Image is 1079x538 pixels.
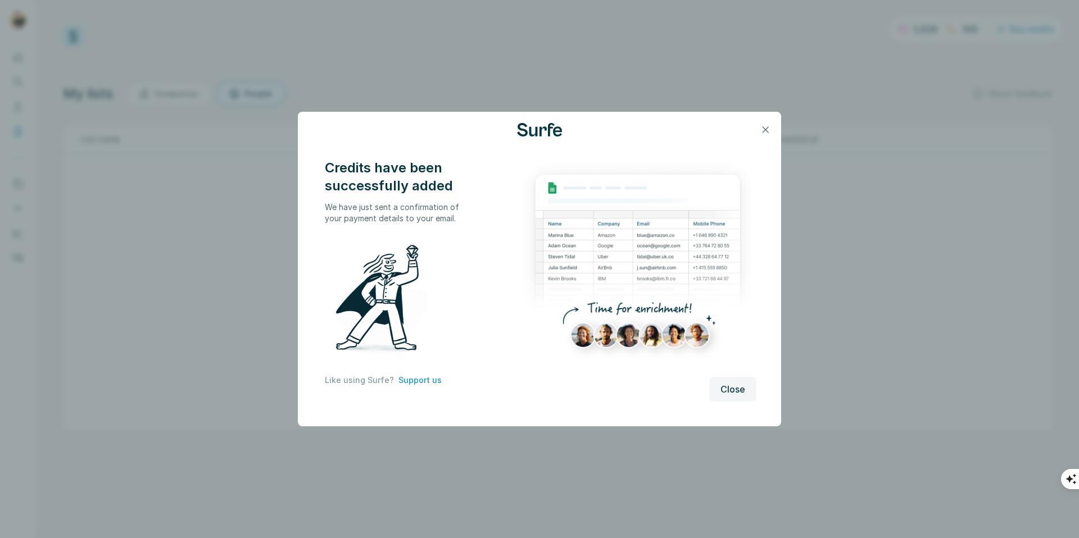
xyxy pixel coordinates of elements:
img: Surfe Illustration - Man holding diamond [325,238,442,363]
button: Close [709,377,756,402]
h3: Credits have been successfully added [325,159,460,195]
img: Surfe Logo [517,123,562,136]
p: Like using Surfe? [325,375,394,386]
span: Close [720,382,745,396]
button: Support us [398,375,442,386]
p: We have just sent a confirmation of your payment details to your email. [325,202,460,224]
img: Enrichment Hub - Sheet Preview [519,159,756,370]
